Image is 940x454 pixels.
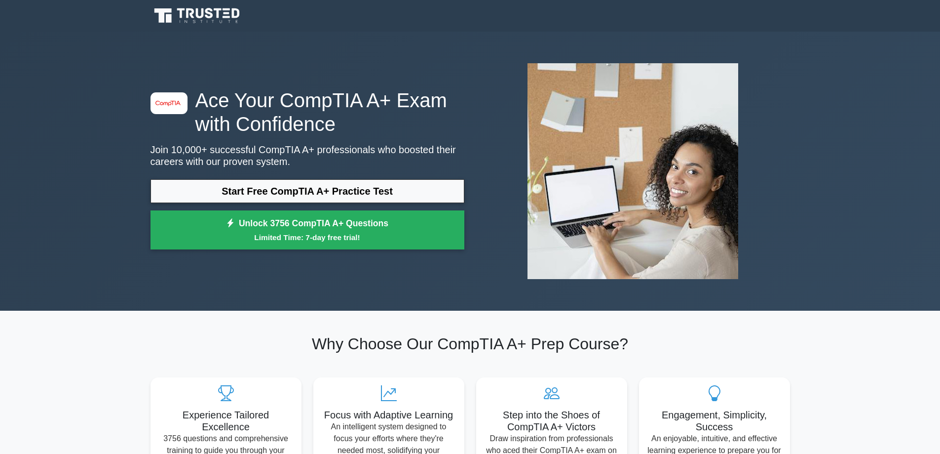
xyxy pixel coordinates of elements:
h1: Ace Your CompTIA A+ Exam with Confidence [150,88,464,136]
h5: Experience Tailored Excellence [158,409,294,433]
h5: Engagement, Simplicity, Success [647,409,782,433]
p: Join 10,000+ successful CompTIA A+ professionals who boosted their careers with our proven system. [150,144,464,167]
a: Unlock 3756 CompTIA A+ QuestionsLimited Time: 7-day free trial! [150,210,464,250]
h5: Focus with Adaptive Learning [321,409,456,421]
h2: Why Choose Our CompTIA A+ Prep Course? [150,334,790,353]
a: Start Free CompTIA A+ Practice Test [150,179,464,203]
h5: Step into the Shoes of CompTIA A+ Victors [484,409,619,433]
small: Limited Time: 7-day free trial! [163,232,452,243]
